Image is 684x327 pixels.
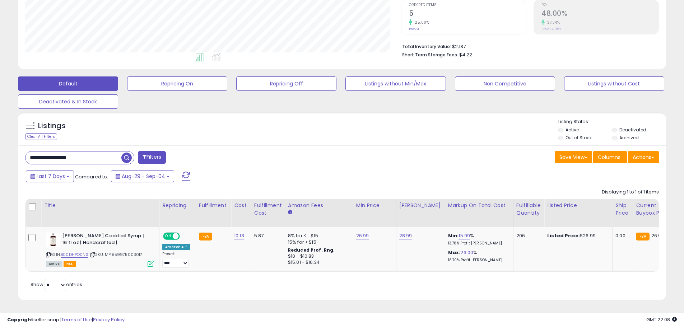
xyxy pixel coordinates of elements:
button: Save View [555,151,592,163]
div: Fulfillment Cost [254,202,282,217]
small: Prev: 34.95% [541,27,561,31]
b: [PERSON_NAME] Cocktail Syrup | 16 fl oz | Handcrafted | [62,233,149,248]
div: Min Price [356,202,393,209]
p: 18.70% Profit [PERSON_NAME] [448,258,508,263]
span: | SKU: MP.859975003017 [89,252,143,257]
button: Deactivated & In Stock [18,94,118,109]
label: Out of Stock [566,135,592,141]
div: Listed Price [547,202,609,209]
div: Fulfillment [199,202,228,209]
button: Last 7 Days [26,170,74,182]
b: Total Inventory Value: [402,43,451,50]
h5: Listings [38,121,66,131]
button: Non Competitive [455,76,555,91]
b: Reduced Prof. Rng. [288,247,335,253]
span: 2025-09-12 22:08 GMT [646,316,677,323]
div: Clear All Filters [25,133,57,140]
small: Amazon Fees. [288,209,292,216]
a: 15.99 [459,232,470,239]
div: 0.00 [615,233,627,239]
button: Aug-29 - Sep-04 [111,170,174,182]
button: Repricing Off [236,76,336,91]
b: Short Term Storage Fees: [402,52,458,58]
strong: Copyright [7,316,33,323]
div: 206 [516,233,539,239]
div: Preset: [162,252,190,268]
div: Repricing [162,202,193,209]
button: Default [18,76,118,91]
div: Ship Price [615,202,630,217]
span: ON [164,233,173,239]
small: FBA [636,233,649,240]
span: Ordered Items [409,3,526,7]
img: 31Cje8CuxBL._SL40_.jpg [46,233,60,247]
li: $2,137 [402,42,653,50]
small: 25.00% [412,20,429,25]
b: Listed Price: [547,232,580,239]
div: Title [44,202,156,209]
label: Active [566,127,579,133]
div: Displaying 1 to 1 of 1 items [602,189,659,196]
div: seller snap | | [7,317,125,323]
div: 15% for > $15 [288,239,348,246]
th: The percentage added to the cost of goods (COGS) that forms the calculator for Min & Max prices. [445,199,513,227]
span: ROI [541,3,659,7]
div: % [448,233,508,246]
span: $4.22 [459,51,472,58]
div: 8% for <= $15 [288,233,348,239]
a: 10.13 [234,232,244,239]
div: 5.87 [254,233,279,239]
div: % [448,249,508,263]
div: Markup on Total Cost [448,202,510,209]
span: Last 7 Days [37,173,65,180]
a: Terms of Use [61,316,92,323]
span: All listings currently available for purchase on Amazon [46,261,62,267]
button: Filters [138,151,166,164]
a: B00DHPO0NS [61,252,88,258]
h2: 5 [409,9,526,19]
div: $15.01 - $16.24 [288,260,348,266]
button: Actions [628,151,659,163]
div: Amazon Fees [288,202,350,209]
a: 28.99 [399,232,412,239]
button: Columns [593,151,627,163]
div: $10 - $10.83 [288,253,348,260]
a: Privacy Policy [93,316,125,323]
h2: 48.00% [541,9,659,19]
a: 26.99 [356,232,369,239]
div: Cost [234,202,248,209]
b: Min: [448,232,459,239]
button: Listings without Cost [564,76,664,91]
b: Max: [448,249,461,256]
div: Fulfillable Quantity [516,202,541,217]
span: OFF [179,233,190,239]
div: [PERSON_NAME] [399,202,442,209]
div: $26.99 [547,233,607,239]
span: Compared to: [75,173,108,180]
label: Deactivated [619,127,646,133]
div: Current Buybox Price [636,202,673,217]
span: FBA [64,261,76,267]
a: 23.00 [460,249,473,256]
p: 13.78% Profit [PERSON_NAME] [448,241,508,246]
span: Aug-29 - Sep-04 [122,173,165,180]
small: Prev: 4 [409,27,419,31]
button: Listings without Min/Max [345,76,446,91]
span: Show: entries [31,281,82,288]
small: FBA [199,233,212,240]
label: Archived [619,135,639,141]
span: 26.99 [651,232,664,239]
span: Columns [598,154,620,161]
small: 37.34% [545,20,560,25]
button: Repricing On [127,76,227,91]
div: Amazon AI * [162,244,190,250]
p: Listing States: [558,118,666,125]
div: ASIN: [46,233,154,266]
